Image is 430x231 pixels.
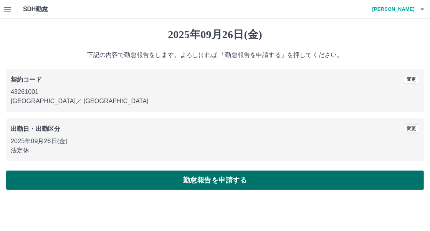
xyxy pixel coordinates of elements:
[6,171,424,190] button: 勤怠報告を申請する
[11,97,419,106] p: [GEOGRAPHIC_DATA] ／ [GEOGRAPHIC_DATA]
[11,126,60,132] b: 出勤日・出勤区分
[6,28,424,41] h1: 2025年09月26日(金)
[11,137,419,146] p: 2025年09月26日(金)
[403,75,419,84] button: 変更
[403,124,419,133] button: 変更
[11,87,419,97] p: 43261001
[11,146,419,155] p: 法定休
[11,76,42,83] b: 契約コード
[6,50,424,60] p: 下記の内容で勤怠報告をします。よろしければ 「勤怠報告を申請する」を押してください。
